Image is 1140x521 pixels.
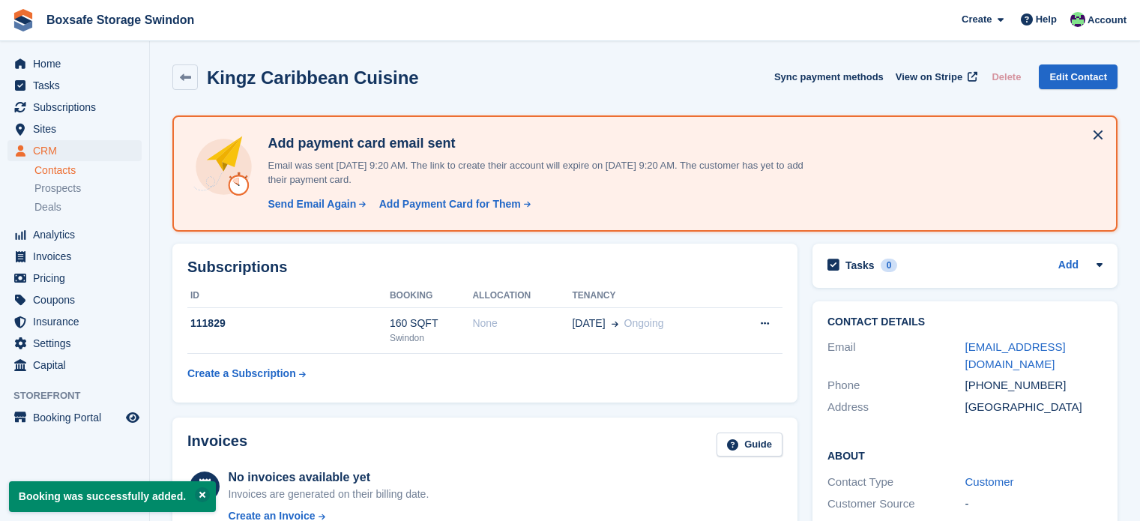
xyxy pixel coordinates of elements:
[965,496,1103,513] div: -
[1058,257,1079,274] a: Add
[33,75,123,96] span: Tasks
[827,474,965,491] div: Contact Type
[229,487,429,502] div: Invoices are generated on their billing date.
[962,12,992,27] span: Create
[965,340,1066,370] a: [EMAIL_ADDRESS][DOMAIN_NAME]
[572,316,605,331] span: [DATE]
[472,316,572,331] div: None
[890,64,980,89] a: View on Stripe
[7,97,142,118] a: menu
[7,289,142,310] a: menu
[124,409,142,427] a: Preview store
[845,259,875,272] h2: Tasks
[827,399,965,416] div: Address
[33,355,123,376] span: Capital
[390,316,473,331] div: 160 SQFT
[9,481,216,512] p: Booking was successfully added.
[1070,12,1085,27] img: Kim Virabi
[717,433,782,457] a: Guide
[827,496,965,513] div: Customer Source
[7,268,142,289] a: menu
[187,284,390,308] th: ID
[187,360,306,388] a: Create a Subscription
[33,246,123,267] span: Invoices
[187,433,247,457] h2: Invoices
[187,366,296,382] div: Create a Subscription
[881,259,898,272] div: 0
[7,246,142,267] a: menu
[34,163,142,178] a: Contacts
[34,181,81,196] span: Prospects
[268,196,356,212] div: Send Email Again
[965,377,1103,394] div: [PHONE_NUMBER]
[207,67,419,88] h2: Kingz Caribbean Cuisine
[262,158,824,187] p: Email was sent [DATE] 9:20 AM. The link to create their account will expire on [DATE] 9:20 AM. Th...
[34,181,142,196] a: Prospects
[33,118,123,139] span: Sites
[7,53,142,74] a: menu
[572,284,729,308] th: Tenancy
[827,316,1103,328] h2: Contact Details
[379,196,521,212] div: Add Payment Card for Them
[390,284,473,308] th: Booking
[390,331,473,345] div: Swindon
[965,399,1103,416] div: [GEOGRAPHIC_DATA]
[40,7,200,32] a: Boxsafe Storage Swindon
[13,388,149,403] span: Storefront
[33,53,123,74] span: Home
[624,317,664,329] span: Ongoing
[33,407,123,428] span: Booking Portal
[774,64,884,89] button: Sync payment methods
[7,407,142,428] a: menu
[187,316,390,331] div: 111829
[34,200,61,214] span: Deals
[7,140,142,161] a: menu
[472,284,572,308] th: Allocation
[262,135,824,152] h4: Add payment card email sent
[33,289,123,310] span: Coupons
[12,9,34,31] img: stora-icon-8386f47178a22dfd0bd8f6a31ec36ba5ce8667c1dd55bd0f319d3a0aa187defe.svg
[192,135,256,199] img: add-payment-card-4dbda4983b697a7845d177d07a5d71e8a16f1ec00487972de202a45f1e8132f5.svg
[33,311,123,332] span: Insurance
[1036,12,1057,27] span: Help
[986,64,1027,89] button: Delete
[7,311,142,332] a: menu
[187,259,782,276] h2: Subscriptions
[7,224,142,245] a: menu
[896,70,962,85] span: View on Stripe
[373,196,532,212] a: Add Payment Card for Them
[33,97,123,118] span: Subscriptions
[7,333,142,354] a: menu
[229,469,429,487] div: No invoices available yet
[1088,13,1127,28] span: Account
[33,268,123,289] span: Pricing
[33,224,123,245] span: Analytics
[34,199,142,215] a: Deals
[7,118,142,139] a: menu
[7,355,142,376] a: menu
[33,333,123,354] span: Settings
[827,377,965,394] div: Phone
[827,339,965,373] div: Email
[33,140,123,161] span: CRM
[965,475,1014,488] a: Customer
[1039,64,1118,89] a: Edit Contact
[827,448,1103,463] h2: About
[7,75,142,96] a: menu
